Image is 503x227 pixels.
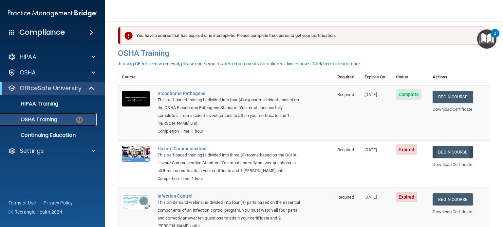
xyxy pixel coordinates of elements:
[433,162,472,167] a: Download Certificate
[392,69,429,85] th: Status
[8,7,97,20] img: PMB logo
[8,147,95,155] a: Settings
[433,107,472,112] a: Download Certificate
[20,84,82,92] p: OfficeSafe University
[477,29,496,49] button: Open Resource Center, 2 new notifications
[396,144,417,155] span: Expired
[158,91,301,96] a: Bloodborne Pathogens
[4,132,94,138] p: Continuing Education
[20,69,36,76] p: OSHA
[158,175,301,183] div: Completion Time: 1 hour
[158,96,301,127] div: This self-paced training is divided into four (4) exposure incidents based on the OSHA Bloodborne...
[158,146,301,151] a: Hazard Communication
[8,53,95,61] a: HIPAA
[118,69,154,85] th: Course
[20,147,44,155] p: Settings
[118,49,490,58] h4: OSHA Training
[433,193,473,205] a: Begin Course
[433,146,473,158] a: Begin Course
[75,116,84,124] img: danger-circle.6113f641.png
[337,195,354,200] span: Required
[4,116,57,123] p: OSHA Training
[119,61,361,66] div: If using CE for license renewal, please check your state's requirements for online vs. live cours...
[4,101,58,107] p: HIPAA Training
[19,28,65,37] h4: Compliance
[158,127,301,135] div: Completion Time: 1 hour
[337,92,354,97] span: Required
[364,147,377,152] span: [DATE]
[396,89,422,100] span: Complete
[8,69,95,76] a: OSHA
[364,195,377,200] span: [DATE]
[158,193,301,199] a: Infection Control
[494,33,496,42] div: 2
[429,69,490,85] th: Actions
[364,92,377,97] span: [DATE]
[396,192,417,202] span: Expired
[361,69,392,85] th: Expires On
[158,151,301,175] div: This self-paced training is divided into three (3) rooms based on the OSHA Hazard Communication S...
[124,32,133,40] img: exclamation-circle-solid-danger.72ef9ffc.png
[44,200,73,206] a: Privacy Policy
[121,26,485,45] div: You have a course that has expired or is incomplete. Please complete the course to get your certi...
[333,69,361,85] th: Required
[433,209,472,214] a: Download Certificate
[9,200,36,206] a: Terms of Use
[8,84,95,92] a: OfficeSafe University
[337,147,354,152] span: Required
[9,209,62,215] span: Ⓒ Rectangle Health 2024
[20,53,36,61] p: HIPAA
[433,91,473,103] a: Begin Course
[118,60,362,67] button: If using CE for license renewal, please check your state's requirements for online vs. live cours...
